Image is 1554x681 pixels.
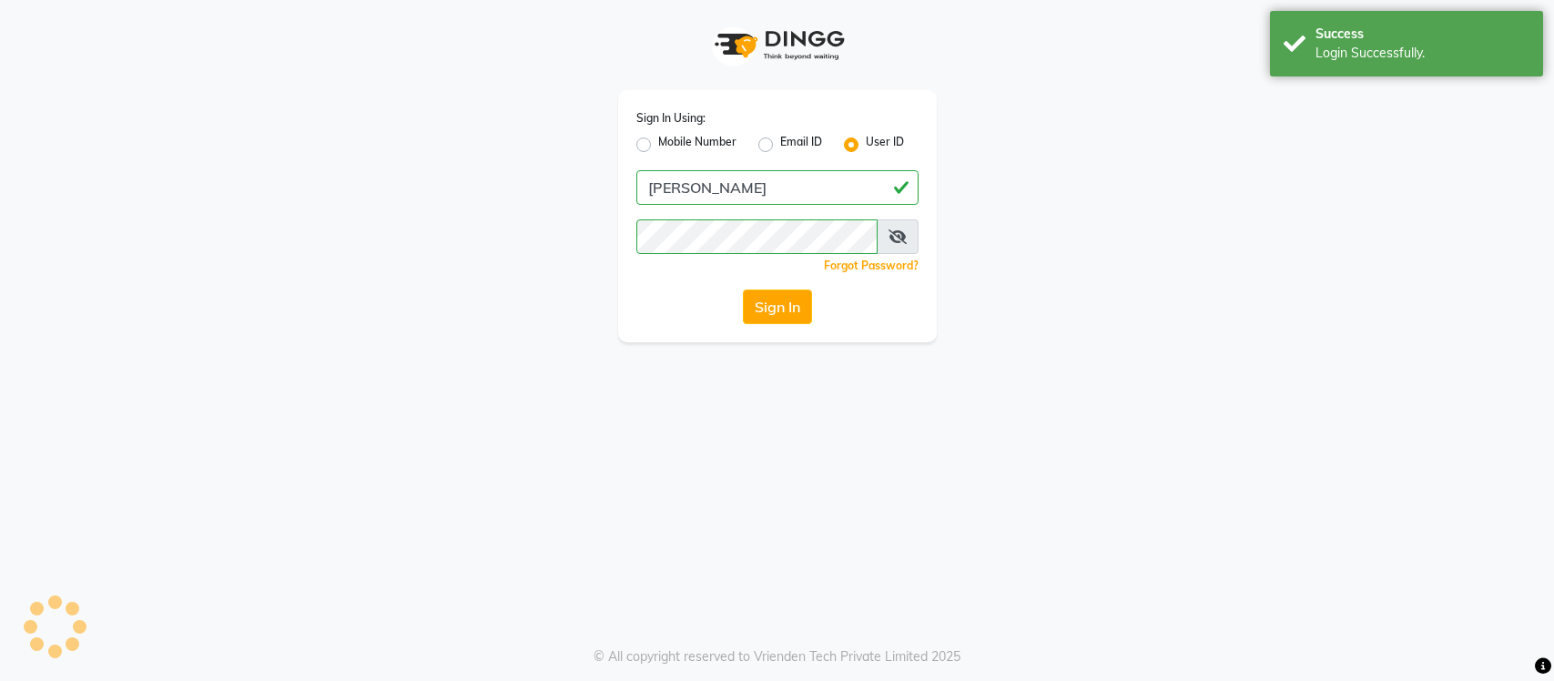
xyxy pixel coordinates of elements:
label: Sign In Using: [636,110,706,127]
div: Login Successfully. [1315,44,1529,63]
img: logo1.svg [705,18,850,72]
input: Username [636,170,919,205]
a: Forgot Password? [824,259,919,272]
div: Success [1315,25,1529,44]
button: Sign In [743,290,812,324]
input: Username [636,219,878,254]
label: User ID [866,134,904,156]
label: Email ID [780,134,822,156]
label: Mobile Number [658,134,736,156]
